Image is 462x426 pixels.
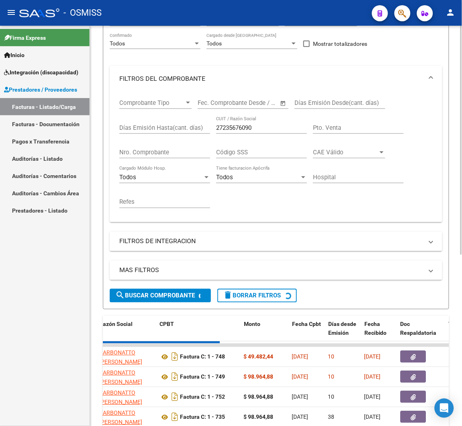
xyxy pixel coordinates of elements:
[289,316,325,351] datatable-header-cell: Fecha Cpbt
[110,92,442,222] div: FILTROS DEL COMPROBANTE
[401,321,437,337] span: Doc Respaldatoria
[115,292,195,299] span: Buscar Comprobante
[328,321,356,337] span: Días desde Emisión
[292,414,309,420] span: [DATE]
[216,174,233,181] span: Todos
[217,289,297,303] button: Borrar Filtros
[244,394,274,400] strong: $ 98.964,88
[110,261,442,280] mat-expansion-panel-header: MAS FILTROS
[180,374,225,381] strong: Factura C: 1 - 749
[292,394,309,400] span: [DATE]
[180,394,225,401] strong: Factura C: 1 - 752
[279,99,288,108] button: Open calendar
[4,85,77,94] span: Prestadores / Proveedores
[328,414,335,420] span: 38
[292,321,321,328] span: Fecha Cpbt
[435,399,454,418] div: Open Intercom Messenger
[328,394,335,400] span: 10
[364,374,381,380] span: [DATE]
[328,354,335,360] span: 10
[96,316,156,351] datatable-header-cell: Razón Social
[446,8,456,17] mat-icon: person
[99,321,133,328] span: Razón Social
[119,99,184,106] span: Comprobante Tipo
[364,354,381,360] span: [DATE]
[292,374,309,380] span: [DATE]
[313,149,378,156] span: CAE Válido
[206,40,222,47] span: Todos
[237,99,276,106] input: Fecha fin
[244,374,274,380] strong: $ 98.964,88
[119,237,423,246] mat-panel-title: FILTROS DE INTEGRACION
[244,414,274,420] strong: $ 98.964,88
[6,8,16,17] mat-icon: menu
[292,354,309,360] span: [DATE]
[198,99,230,106] input: Fecha inicio
[119,74,423,83] mat-panel-title: FILTROS DEL COMPROBANTE
[4,33,46,42] span: Firma Express
[244,354,274,360] strong: $ 49.482,44
[115,291,125,300] mat-icon: search
[223,291,233,300] mat-icon: delete
[364,394,381,400] span: [DATE]
[110,232,442,251] mat-expansion-panel-header: FILTROS DE INTEGRACION
[361,316,397,351] datatable-header-cell: Fecha Recibido
[110,40,125,47] span: Todos
[99,410,142,426] span: CARBONATTO [PERSON_NAME]
[99,350,142,365] span: CARBONATTO [PERSON_NAME]
[364,414,381,420] span: [DATE]
[119,266,423,275] mat-panel-title: MAS FILTROS
[159,321,174,328] span: CPBT
[156,316,241,351] datatable-header-cell: CPBT
[241,316,289,351] datatable-header-cell: Monto
[180,414,225,421] strong: Factura C: 1 - 735
[63,4,102,22] span: - OSMISS
[244,321,260,328] span: Monto
[110,289,211,303] button: Buscar Comprobante
[119,174,136,181] span: Todos
[110,66,442,92] mat-expansion-panel-header: FILTROS DEL COMPROBANTE
[4,51,25,59] span: Inicio
[4,68,78,77] span: Integración (discapacidad)
[313,39,367,49] span: Mostrar totalizadores
[99,348,153,365] div: 27408348590
[99,390,142,406] span: CARBONATTO [PERSON_NAME]
[328,374,335,380] span: 10
[99,389,153,406] div: 27408348590
[170,411,180,424] i: Descargar documento
[170,391,180,403] i: Descargar documento
[99,369,153,385] div: 27408348590
[397,316,446,351] datatable-header-cell: Doc Respaldatoria
[325,316,361,351] datatable-header-cell: Días desde Emisión
[180,354,225,360] strong: Factura C: 1 - 748
[170,350,180,363] i: Descargar documento
[223,292,281,299] span: Borrar Filtros
[364,321,387,337] span: Fecha Recibido
[99,409,153,426] div: 27408348590
[170,371,180,383] i: Descargar documento
[99,370,142,385] span: CARBONATTO [PERSON_NAME]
